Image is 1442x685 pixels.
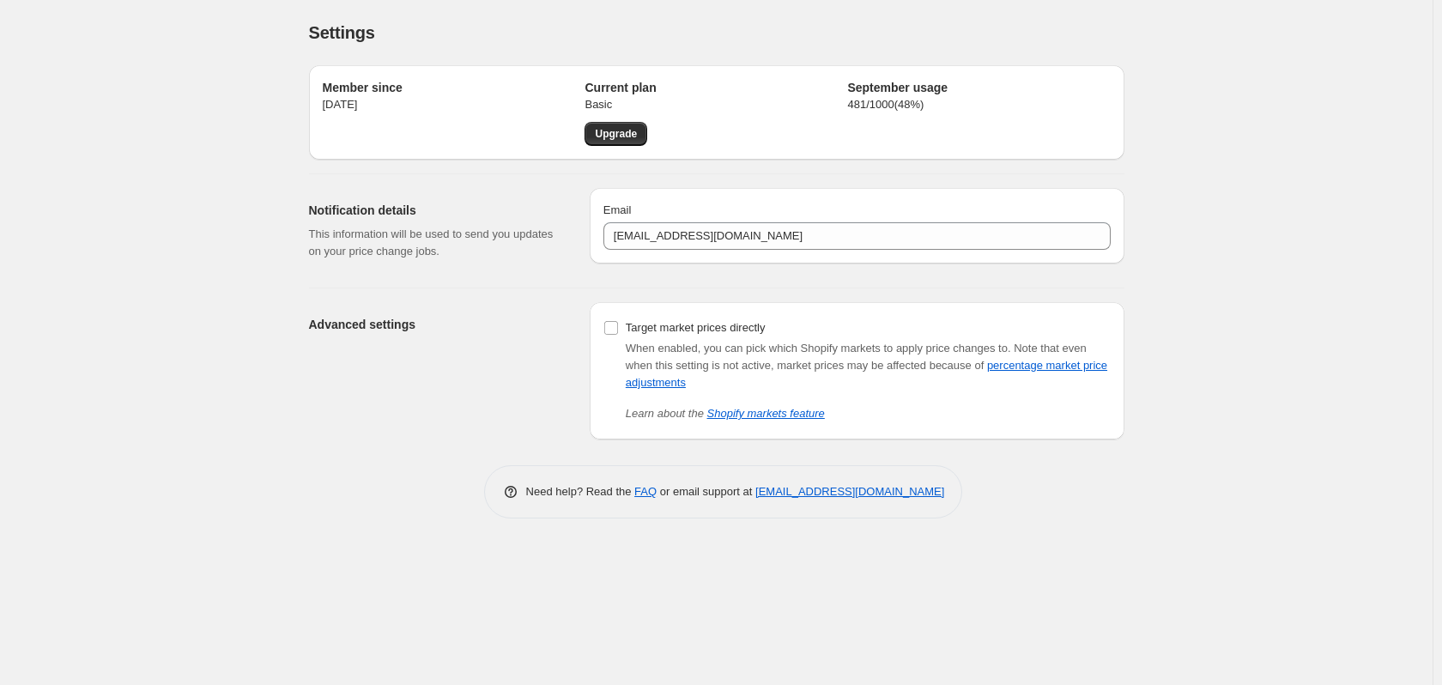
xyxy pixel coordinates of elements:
[634,485,657,498] a: FAQ
[626,407,825,420] i: Learn about the
[626,321,766,334] span: Target market prices directly
[309,316,562,333] h2: Advanced settings
[585,122,647,146] a: Upgrade
[585,79,847,96] h2: Current plan
[595,127,637,141] span: Upgrade
[526,485,635,498] span: Need help? Read the
[309,202,562,219] h2: Notification details
[626,342,1011,355] span: When enabled, you can pick which Shopify markets to apply price changes to.
[626,342,1107,389] span: Note that even when this setting is not active, market prices may be affected because of
[309,23,375,42] span: Settings
[847,96,1110,113] p: 481 / 1000 ( 48 %)
[707,407,825,420] a: Shopify markets feature
[603,203,632,216] span: Email
[323,79,585,96] h2: Member since
[657,485,755,498] span: or email support at
[323,96,585,113] p: [DATE]
[755,485,944,498] a: [EMAIL_ADDRESS][DOMAIN_NAME]
[847,79,1110,96] h2: September usage
[585,96,847,113] p: Basic
[309,226,562,260] p: This information will be used to send you updates on your price change jobs.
